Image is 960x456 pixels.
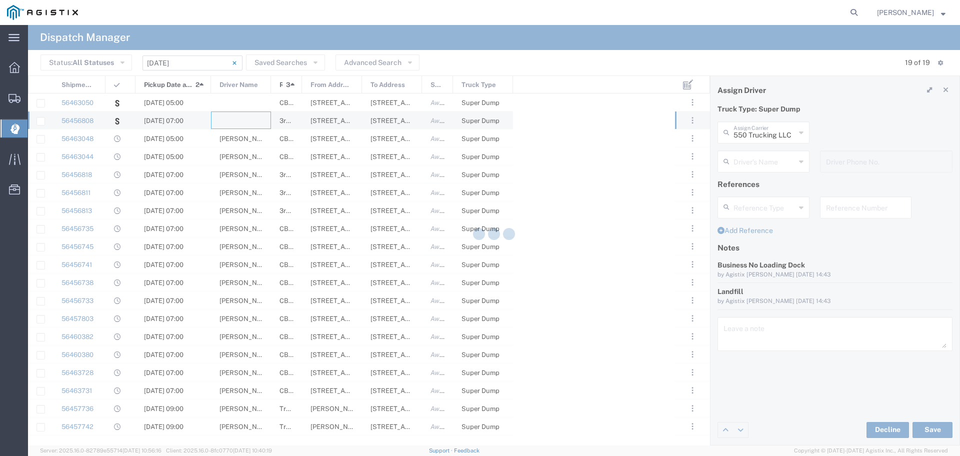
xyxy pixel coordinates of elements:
span: Server: 2025.16.0-82789e55714 [40,447,161,453]
button: [PERSON_NAME] [876,6,946,18]
a: Support [429,447,454,453]
span: Client: 2025.16.0-8fc0770 [166,447,272,453]
span: [DATE] 10:40:19 [233,447,272,453]
img: logo [7,5,78,20]
span: Copyright © [DATE]-[DATE] Agistix Inc., All Rights Reserved [794,446,948,455]
span: [DATE] 10:56:16 [122,447,161,453]
a: Feedback [454,447,479,453]
span: Lorretta Ayala [877,7,934,18]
